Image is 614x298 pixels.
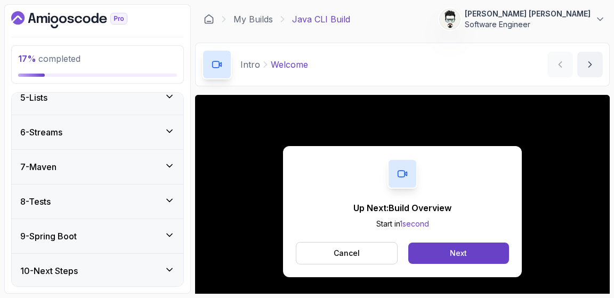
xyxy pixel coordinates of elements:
[204,14,214,25] a: Dashboard
[240,58,260,71] p: Intro
[353,219,451,229] p: Start in
[465,9,591,19] p: [PERSON_NAME] [PERSON_NAME]
[292,13,350,26] p: Java CLI Build
[12,184,183,219] button: 8-Tests
[18,53,80,64] span: completed
[12,219,183,253] button: 9-Spring Boot
[20,91,47,104] h3: 5 - Lists
[465,19,591,30] p: Software Engineer
[271,58,308,71] p: Welcome
[408,243,509,264] button: Next
[577,52,603,77] button: next content
[20,195,51,208] h3: 8 - Tests
[20,230,77,243] h3: 9 - Spring Boot
[440,9,460,29] img: user profile image
[20,160,56,173] h3: 7 - Maven
[18,53,36,64] span: 17 %
[20,264,78,277] h3: 10 - Next Steps
[353,202,451,214] p: Up Next: Build Overview
[11,11,152,28] a: Dashboard
[439,9,605,30] button: user profile image[PERSON_NAME] [PERSON_NAME]Software Engineer
[547,52,573,77] button: previous content
[12,254,183,288] button: 10-Next Steps
[20,126,62,139] h3: 6 - Streams
[450,248,467,259] div: Next
[12,115,183,149] button: 6-Streams
[400,219,429,228] span: 1 second
[12,80,183,115] button: 5-Lists
[233,13,273,26] a: My Builds
[334,248,360,259] p: Cancel
[12,150,183,184] button: 7-Maven
[296,242,398,264] button: Cancel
